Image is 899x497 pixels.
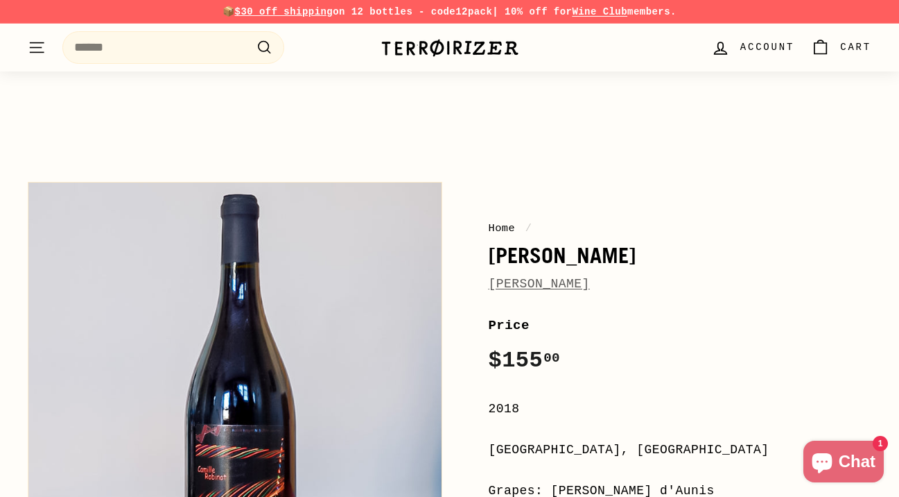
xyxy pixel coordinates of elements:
[489,220,872,237] nav: breadcrumbs
[235,6,333,17] span: $30 off shipping
[572,6,627,17] a: Wine Club
[799,441,888,486] inbox-online-store-chat: Shopify online store chat
[28,4,871,19] p: 📦 on 12 bottles - code | 10% off for members.
[840,40,871,55] span: Cart
[489,244,872,267] h1: [PERSON_NAME]
[543,351,560,366] sup: 00
[489,399,872,419] div: 2018
[489,315,872,336] label: Price
[803,27,880,68] a: Cart
[489,440,872,460] div: [GEOGRAPHIC_DATA], [GEOGRAPHIC_DATA]
[740,40,794,55] span: Account
[455,6,492,17] strong: 12pack
[489,222,516,235] a: Home
[522,222,536,235] span: /
[703,27,803,68] a: Account
[489,277,590,291] a: [PERSON_NAME]
[489,348,561,373] span: $155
